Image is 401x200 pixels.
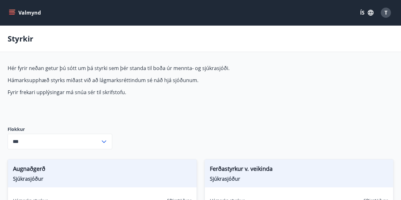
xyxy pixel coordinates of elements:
[13,175,191,182] span: Sjúkrasjóður
[8,89,307,96] p: Fyrir frekari upplýsingar má snúa sér til skrifstofu.
[357,7,377,18] button: ÍS
[8,77,307,84] p: Hámarksupphæð styrks miðast við að lágmarksréttindum sé náð hjá sjóðunum.
[210,175,388,182] span: Sjúkrasjóður
[8,65,307,72] p: Hér fyrir neðan getur þú sótt um þá styrki sem þér standa til boða úr mennta- og sjúkrasjóði.
[378,5,393,20] button: T
[8,126,112,132] label: Flokkur
[385,9,387,16] span: T
[210,165,388,175] span: Ferðastyrkur v. veikinda
[8,33,33,44] p: Styrkir
[13,165,191,175] span: Augnaðgerð
[8,7,43,18] button: menu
